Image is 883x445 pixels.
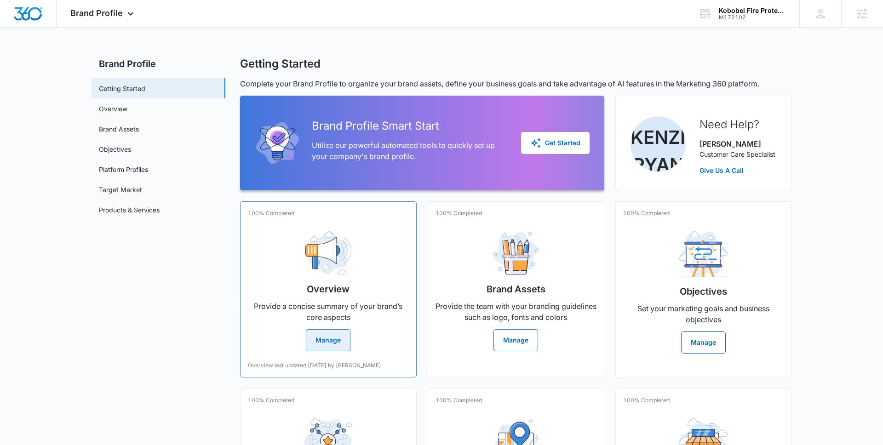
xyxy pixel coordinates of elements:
[681,331,726,354] button: Manage
[623,303,784,325] p: Set your marketing goals and business objectives
[99,124,139,134] a: Brand Assets
[248,361,381,370] p: Overview last updated [DATE] by [PERSON_NAME]
[521,132,590,154] button: Get Started
[240,78,792,89] p: Complete your Brand Profile to organize your brand assets, define your business goals and take ad...
[487,282,545,296] h2: Brand Assets
[623,209,670,217] p: 100% Completed
[312,118,506,134] h2: Brand Profile Smart Start
[306,329,350,351] button: Manage
[248,209,294,217] p: 100% Completed
[436,301,596,323] p: Provide the team with your branding guidelines such as logo, fonts and colors
[615,201,792,377] a: 100% CompletedObjectivesSet your marketing goals and business objectivesManage
[436,209,482,217] p: 100% Completed
[248,301,409,323] p: Provide a concise summary of your brand’s core aspects
[428,201,604,377] a: 100% CompletedBrand AssetsProvide the team with your branding guidelines such as logo, fonts and ...
[436,396,482,405] p: 100% Completed
[92,57,225,71] h2: Brand Profile
[700,149,775,159] p: Customer Care Specialist
[719,7,786,14] div: account name
[99,185,142,194] a: Target Market
[240,57,321,71] h1: Getting Started
[99,104,127,114] a: Overview
[530,137,580,148] div: Get Started
[700,165,775,175] a: Give Us A Call
[99,165,148,174] a: Platform Profiles
[719,14,786,21] div: account id
[240,201,417,377] a: 100% CompletedOverviewProvide a concise summary of your brand’s core aspectsManageOverview last u...
[99,84,145,93] a: Getting Started
[99,144,131,154] a: Objectives
[70,8,123,18] span: Brand Profile
[99,205,160,215] a: Products & Services
[623,396,670,405] p: 100% Completed
[307,282,350,296] h2: Overview
[312,140,506,162] p: Utilize our powerful automated tools to quickly set up your company's brand profile.
[248,396,294,405] p: 100% Completed
[631,116,686,171] img: Kenzie Ryan
[680,285,727,298] h2: Objectives
[493,329,538,351] button: Manage
[700,138,775,149] p: [PERSON_NAME]
[700,116,775,133] h2: Need Help?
